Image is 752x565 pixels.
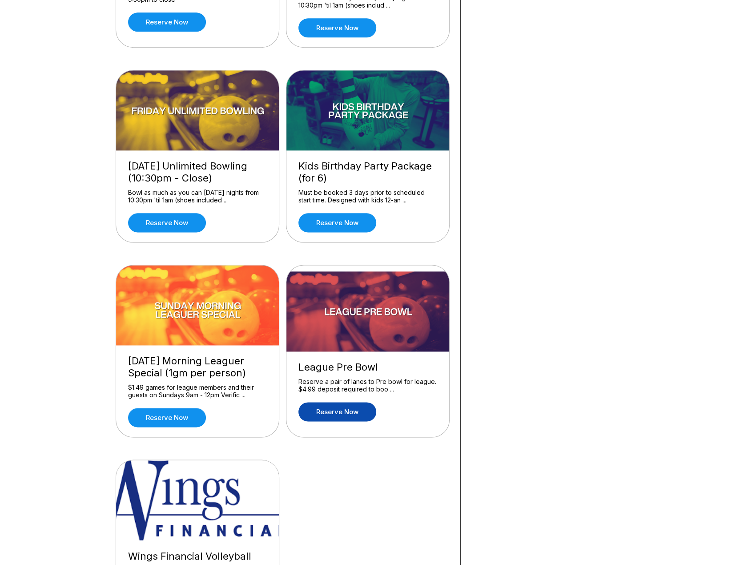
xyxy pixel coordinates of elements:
a: Reserve now [128,213,206,232]
img: Kids Birthday Party Package (for 6) [286,70,450,150]
a: Reserve now [298,18,376,37]
div: Must be booked 3 days prior to scheduled start time. Designed with kids 12-an ... [298,189,437,204]
div: Reserve a pair of lanes to Pre bowl for league. $4.99 deposit required to boo ... [298,378,437,393]
div: [DATE] Unlimited Bowling (10:30pm - Close) [128,160,267,184]
div: Wings Financial Volleyball [128,550,267,562]
div: Kids Birthday Party Package (for 6) [298,160,437,184]
img: Sunday Morning Leaguer Special (1gm per person) [116,265,280,345]
div: $1.49 games for league members and their guests on Sundays 9am - 12pm Verific ... [128,383,267,399]
div: Bowl as much as you can [DATE] nights from 10:30pm 'til 1am (shoes included ... [128,189,267,204]
a: Reserve now [128,12,206,32]
a: Reserve now [128,408,206,427]
img: Wings Financial Volleyball [116,460,280,540]
a: Reserve now [298,213,376,232]
div: League Pre Bowl [298,361,437,373]
img: Friday Unlimited Bowling (10:30pm - Close) [116,70,280,150]
div: [DATE] Morning Leaguer Special (1gm per person) [128,355,267,379]
img: League Pre Bowl [286,271,450,351]
a: Reserve now [298,402,376,421]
